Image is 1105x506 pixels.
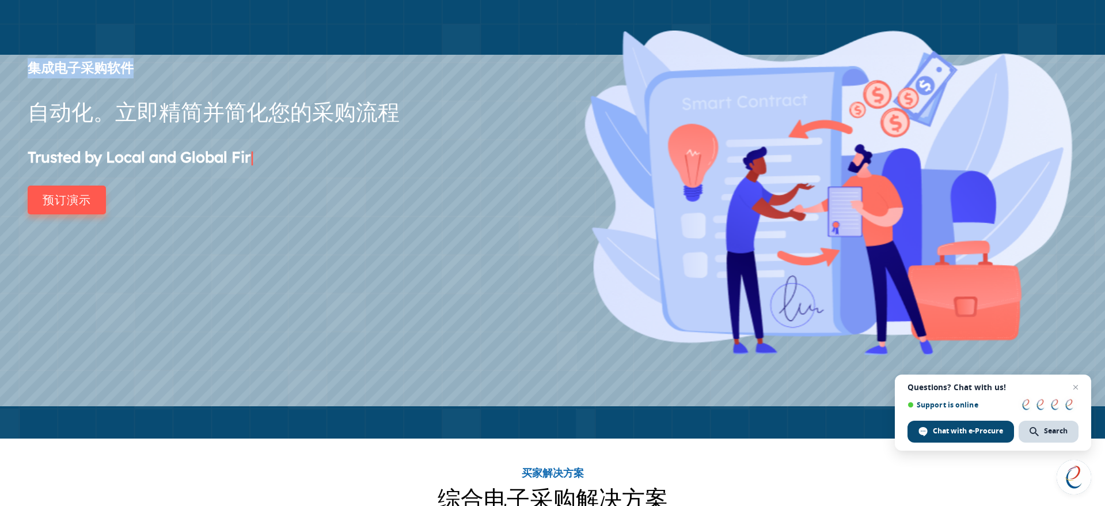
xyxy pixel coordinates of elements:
span: Questions? Chat with us! [907,383,1079,392]
font: 预订演示 [43,192,91,207]
img: 横幅 [585,31,1072,355]
div: Open chat [1057,460,1091,494]
font: | [250,148,254,167]
font: 自动化。立即精简并简化您的采购流程 [28,98,400,126]
font: 集成电子采购软件 [28,59,134,76]
span: Close chat [1069,380,1083,394]
div: Chat with e-Procure [907,421,1014,443]
font: 买家解决方案 [522,466,584,479]
div: Search [1019,421,1079,443]
span: Trusted by Local and Global Fir [28,148,250,167]
button: 预订演示 [28,186,106,214]
span: Search [1044,426,1068,436]
span: Support is online [907,401,1014,409]
span: Chat with e-Procure [933,426,1003,436]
